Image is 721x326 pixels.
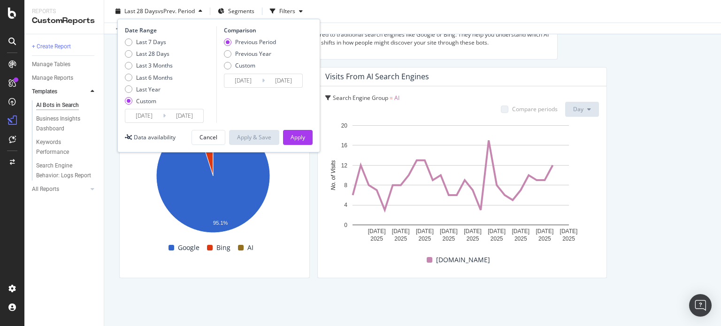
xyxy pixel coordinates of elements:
[443,235,455,242] text: 2025
[112,4,206,19] button: Last 28 DaysvsPrev. Period
[512,105,558,113] div: Compare periods
[36,100,97,110] a: AI Bots in Search
[192,130,225,145] button: Cancel
[341,122,348,129] text: 20
[32,42,97,52] a: + Create Report
[32,60,97,69] a: Manage Tables
[124,7,158,15] span: Last 28 Days
[317,67,607,278] div: Visits from AI Search EnginesSearch Engine Group = AICompare periodsDayA chart.[DOMAIN_NAME]
[224,50,276,58] div: Previous Year
[32,73,97,83] a: Manage Reports
[247,242,253,253] span: AI
[36,114,90,134] div: Business Insights Dashboard
[125,38,173,46] div: Last 7 Days
[125,97,173,105] div: Custom
[213,220,228,225] text: 95.1%
[166,109,203,122] input: End Date
[127,114,299,241] svg: A chart.
[491,235,503,242] text: 2025
[344,202,347,208] text: 4
[325,121,596,245] svg: A chart.
[416,228,434,235] text: [DATE]
[392,228,410,235] text: [DATE]
[199,133,217,141] div: Cancel
[330,160,337,190] text: No. of Visits
[224,74,262,87] input: Start Date
[216,242,230,253] span: Bing
[125,109,163,122] input: Start Date
[36,161,97,181] a: Search Engine Behavior: Logs Report
[158,7,195,15] span: vs Prev. Period
[228,7,254,15] span: Segments
[467,235,479,242] text: 2025
[125,85,173,93] div: Last Year
[127,30,550,46] p: These charts show how often users visit your website from AI bots, compared to traditional search...
[125,61,173,69] div: Last 3 Months
[32,184,88,194] a: All Reports
[514,235,527,242] text: 2025
[32,8,96,15] div: Reports
[565,102,599,117] button: Day
[136,97,156,105] div: Custom
[36,137,97,157] a: Keywords Performance
[136,74,173,82] div: Last 6 Months
[538,235,551,242] text: 2025
[32,184,59,194] div: All Reports
[560,228,578,235] text: [DATE]
[344,182,347,189] text: 8
[418,235,431,242] text: 2025
[32,42,71,52] div: + Create Report
[341,162,348,168] text: 12
[136,38,166,46] div: Last 7 Days
[279,7,295,15] div: Filters
[291,133,305,141] div: Apply
[125,26,214,34] div: Date Range
[136,85,161,93] div: Last Year
[32,60,70,69] div: Manage Tables
[136,50,169,58] div: Last 28 Days
[370,235,383,242] text: 2025
[394,235,407,242] text: 2025
[512,228,529,235] text: [DATE]
[224,61,276,69] div: Custom
[368,228,386,235] text: [DATE]
[536,228,553,235] text: [DATE]
[440,228,458,235] text: [DATE]
[573,105,583,113] span: Day
[235,50,271,58] div: Previous Year
[562,235,575,242] text: 2025
[464,228,482,235] text: [DATE]
[235,61,255,69] div: Custom
[214,4,258,19] button: Segments
[32,87,57,97] div: Templates
[325,72,429,81] div: Visits from AI Search Engines
[266,4,307,19] button: Filters
[224,26,306,34] div: Comparison
[344,221,347,228] text: 0
[125,50,173,58] div: Last 28 Days
[134,133,176,141] div: Data availability
[36,114,97,134] a: Business Insights Dashboard
[390,94,393,102] span: =
[341,142,348,149] text: 16
[235,38,276,46] div: Previous Period
[488,228,506,235] text: [DATE]
[333,94,388,102] span: Search Engine Group
[136,61,173,69] div: Last 3 Months
[36,100,79,110] div: AI Bots in Search
[32,73,73,83] div: Manage Reports
[125,74,173,82] div: Last 6 Months
[265,74,302,87] input: End Date
[224,38,276,46] div: Previous Period
[32,87,88,97] a: Templates
[394,94,399,102] span: AI
[436,254,490,265] span: [DOMAIN_NAME]
[283,130,313,145] button: Apply
[119,67,310,278] div: Visits SplitSearch Engine Group = GoogleorSearch Engine Group = BingorSearch Engine Group = AIA c...
[689,294,712,317] div: Open Intercom Messenger
[229,130,279,145] button: Apply & Save
[32,15,96,26] div: CustomReports
[237,133,271,141] div: Apply & Save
